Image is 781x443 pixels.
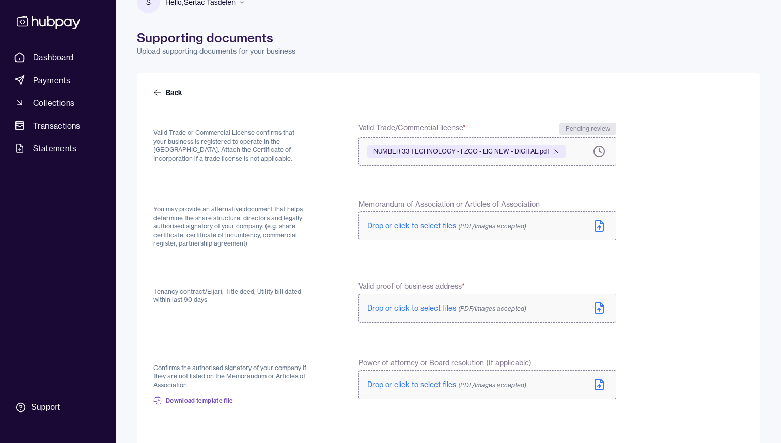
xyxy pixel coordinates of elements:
[458,381,526,389] span: (PDF/Images accepted)
[358,123,466,135] span: Valid Trade/Commercial license
[358,358,532,368] span: Power of attorney or Board resolution (If applicable)
[10,94,106,112] a: Collections
[373,147,549,156] span: NUMBER 33 TECHNOLOGY - FZCO - LIC NEW - DIGITAL.pdf
[358,281,465,292] span: Valid proof of business address
[153,129,309,163] p: Valid Trade or Commercial License confirms that your business is registered to operate in the [GE...
[10,48,106,67] a: Dashboard
[31,402,60,413] div: Support
[458,222,526,230] span: (PDF/Images accepted)
[153,287,309,304] p: Tenancy contract/Eijari, Title deed, Utility bill dated within last 90 days
[137,46,760,56] p: Upload supporting documents for your business
[367,303,526,313] span: Drop or click to select files
[153,205,309,248] p: You may provide an alternative document that helps determine the share structure, directors and l...
[367,380,526,389] span: Drop or click to select files
[33,74,70,86] span: Payments
[10,116,106,135] a: Transactions
[10,396,106,418] a: Support
[33,97,74,109] span: Collections
[10,71,106,89] a: Payments
[367,221,526,231] span: Drop or click to select files
[33,119,81,132] span: Transactions
[458,304,526,312] span: (PDF/Images accepted)
[153,87,184,98] a: Back
[10,139,106,158] a: Statements
[137,29,760,46] h1: Supporting documents
[166,396,233,405] span: Download template file
[358,199,540,209] span: Memorandum of Association or Articles of Association
[33,142,76,155] span: Statements
[153,389,233,412] a: Download template file
[559,123,616,135] div: Pending review
[153,364,309,390] p: Confirms the authorised signatory of your company if they are not listed on the Memorandum or Art...
[33,51,74,64] span: Dashboard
